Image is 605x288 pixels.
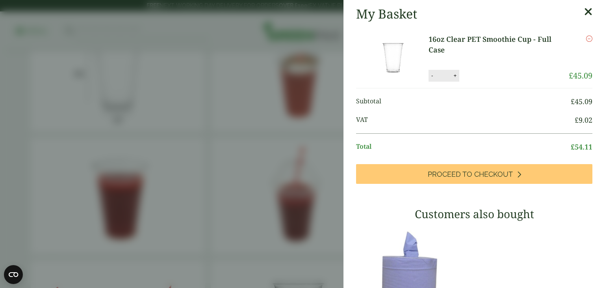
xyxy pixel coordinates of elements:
h2: My Basket [356,6,417,21]
bdi: 54.11 [571,142,592,151]
span: Subtotal [356,96,571,107]
span: £ [569,70,573,81]
a: 16oz Clear PET Smoothie Cup - Full Case [429,34,569,55]
button: Open CMP widget [4,265,23,284]
bdi: 45.09 [571,97,592,106]
h3: Customers also bought [356,208,592,221]
span: £ [575,115,579,125]
button: - [429,72,435,79]
span: Total [356,142,571,152]
img: 16oz Clear PET Smoothie Cup-Full Case of-0 [358,34,429,81]
span: £ [571,97,575,106]
span: Proceed to Checkout [428,170,513,179]
button: + [451,72,459,79]
bdi: 45.09 [569,70,592,81]
a: Proceed to Checkout [356,164,592,184]
span: £ [571,142,575,151]
bdi: 9.02 [575,115,592,125]
span: VAT [356,115,575,125]
a: Remove this item [586,34,592,43]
